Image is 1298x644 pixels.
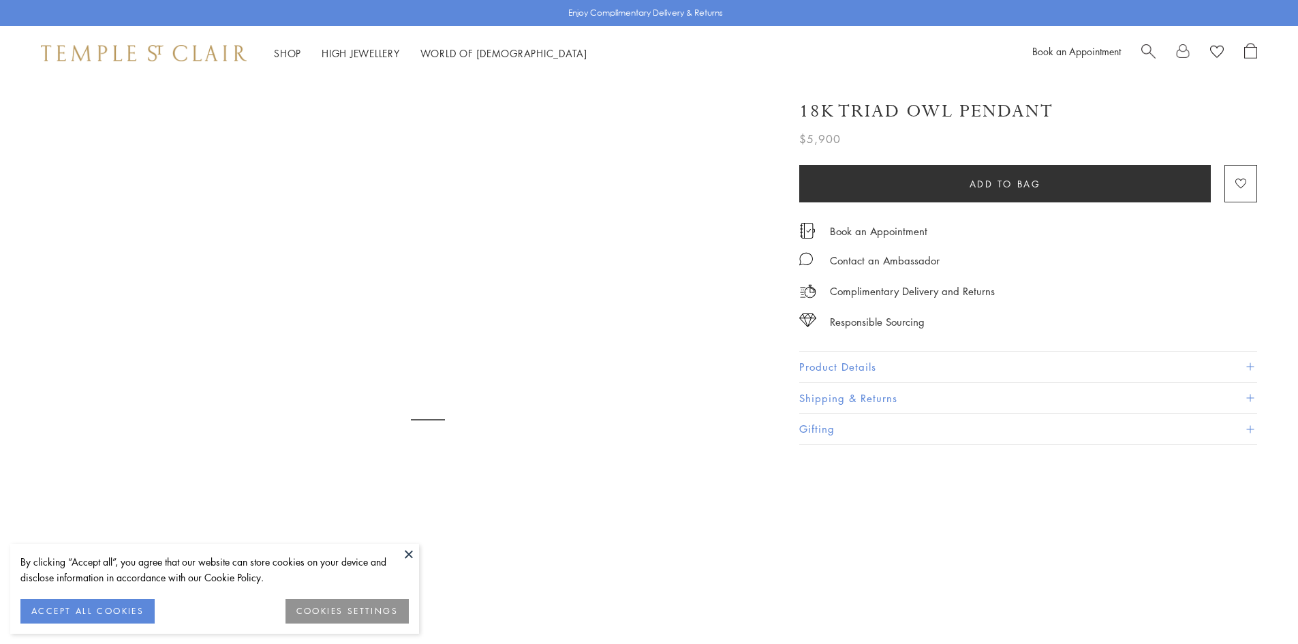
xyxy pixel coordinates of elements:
a: Open Shopping Bag [1244,43,1257,63]
img: Temple St. Clair [41,45,247,61]
a: High JewelleryHigh Jewellery [322,46,400,60]
a: ShopShop [274,46,301,60]
a: View Wishlist [1210,43,1224,63]
a: Book an Appointment [1032,44,1121,58]
div: By clicking “Accept all”, you agree that our website can store cookies on your device and disclos... [20,554,409,585]
img: MessageIcon-01_2.svg [799,252,813,266]
span: Add to bag [970,177,1041,191]
a: Search [1141,43,1156,63]
div: Contact an Ambassador [830,252,940,269]
p: Enjoy Complimentary Delivery & Returns [568,6,723,20]
h1: 18K Triad Owl Pendant [799,99,1053,123]
button: COOKIES SETTINGS [285,599,409,624]
div: Responsible Sourcing [830,313,925,331]
button: Shipping & Returns [799,383,1257,414]
nav: Main navigation [274,45,587,62]
button: Product Details [799,352,1257,382]
button: ACCEPT ALL COOKIES [20,599,155,624]
a: World of [DEMOGRAPHIC_DATA]World of [DEMOGRAPHIC_DATA] [420,46,587,60]
img: icon_sourcing.svg [799,313,816,327]
img: icon_appointment.svg [799,223,816,239]
button: Gifting [799,414,1257,444]
a: Book an Appointment [830,224,927,239]
img: icon_delivery.svg [799,283,816,300]
button: Add to bag [799,165,1211,202]
span: $5,900 [799,130,841,148]
p: Complimentary Delivery and Returns [830,283,995,300]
